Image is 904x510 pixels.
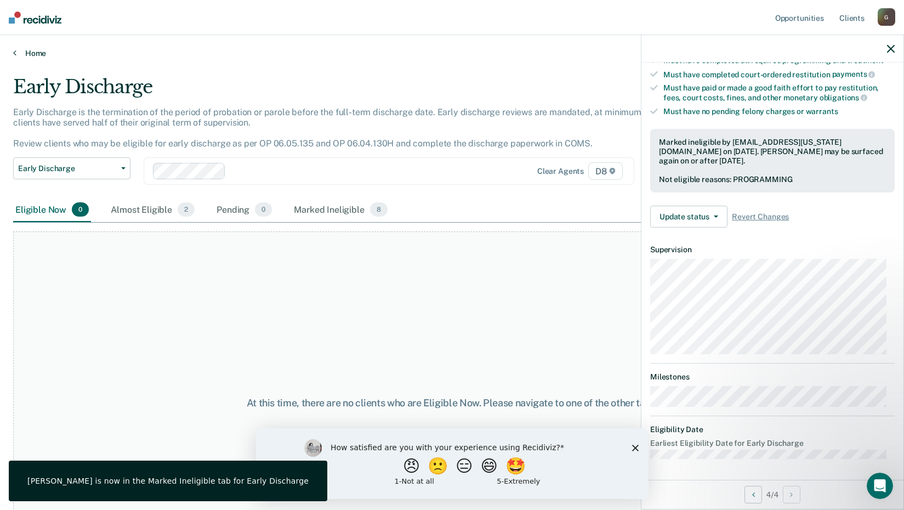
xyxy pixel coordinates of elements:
div: Early Discharge [13,76,691,107]
div: Marked ineligible by [EMAIL_ADDRESS][US_STATE][DOMAIN_NAME] on [DATE]. [PERSON_NAME] may be surfa... [659,138,886,165]
div: 4 / 4 [641,480,903,509]
div: Must have no pending felony charges or [663,107,895,116]
span: 0 [255,202,272,217]
span: warrants [806,107,838,116]
dt: Supervision [650,245,895,254]
div: Eligible Now [13,198,91,222]
div: Must have paid or made a good faith effort to pay restitution, fees, court costs, fines, and othe... [663,83,895,102]
span: obligations [820,93,867,102]
iframe: Survey by Kim from Recidiviz [256,428,649,499]
div: G [878,8,895,26]
span: 8 [370,202,388,217]
button: Previous Opportunity [744,486,762,503]
div: Clear agents [537,167,584,176]
p: Early Discharge is the termination of the period of probation or parole before the full-term disc... [13,107,665,149]
div: Marked Ineligible [292,198,390,222]
span: treatment [847,56,884,65]
iframe: Intercom live chat [867,473,893,499]
a: Home [13,48,891,58]
span: D8 [588,162,623,180]
dt: Milestones [650,372,895,382]
button: Next Opportunity [783,486,800,503]
span: payments [832,70,875,78]
div: Not eligible reasons: PROGRAMMING [659,175,886,184]
dt: Earliest Eligibility Date for Early Discharge [650,439,895,448]
span: 0 [72,202,89,217]
div: Must have completed court-ordered restitution [663,70,895,80]
button: Update status [650,206,727,228]
div: Almost Eligible [109,198,197,222]
dt: Eligibility Date [650,425,895,434]
span: 2 [178,202,195,217]
img: Recidiviz [9,12,61,24]
div: At this time, there are no clients who are Eligible Now. Please navigate to one of the other tabs. [233,397,672,409]
div: [PERSON_NAME] is now in the Marked Ineligible tab for Early Discharge [27,476,309,486]
div: Pending [214,198,274,222]
span: Revert Changes [732,212,789,222]
span: Early Discharge [18,164,117,173]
